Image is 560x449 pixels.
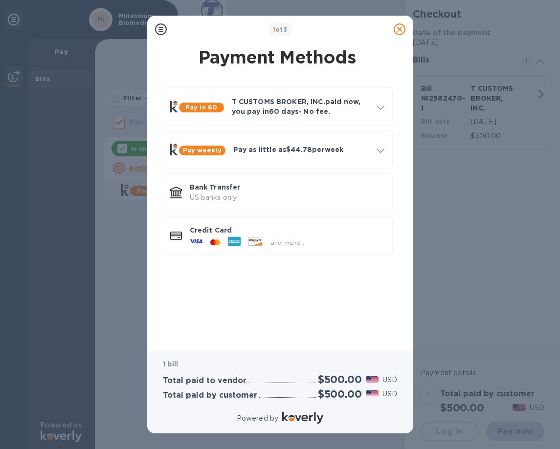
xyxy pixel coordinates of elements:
p: USD [382,375,397,385]
img: USD [366,376,379,383]
h3: Total paid by customer [163,391,257,400]
h3: Total paid to vendor [163,376,246,385]
p: US banks only. [190,192,384,203]
span: and more... [270,239,306,246]
p: Bank Transfer [190,182,384,192]
p: Credit Card [190,225,384,235]
img: USD [366,390,379,397]
p: T CUSTOMS BROKER, INC. paid now, you pay in 60 days - No fee. [232,97,369,116]
b: Pay weekly [183,147,222,154]
p: Pay as little as $44.78 per week [233,145,369,154]
span: 1 [273,26,275,33]
h1: Payment Methods [160,47,395,67]
b: 1 bill [163,360,179,368]
img: Logo [282,412,323,424]
p: Powered by [237,413,278,424]
h2: $500.00 [318,373,362,385]
b: Pay in 60 [185,104,217,111]
b: of 3 [273,26,288,33]
p: USD [382,389,397,399]
h2: $500.00 [318,388,362,400]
